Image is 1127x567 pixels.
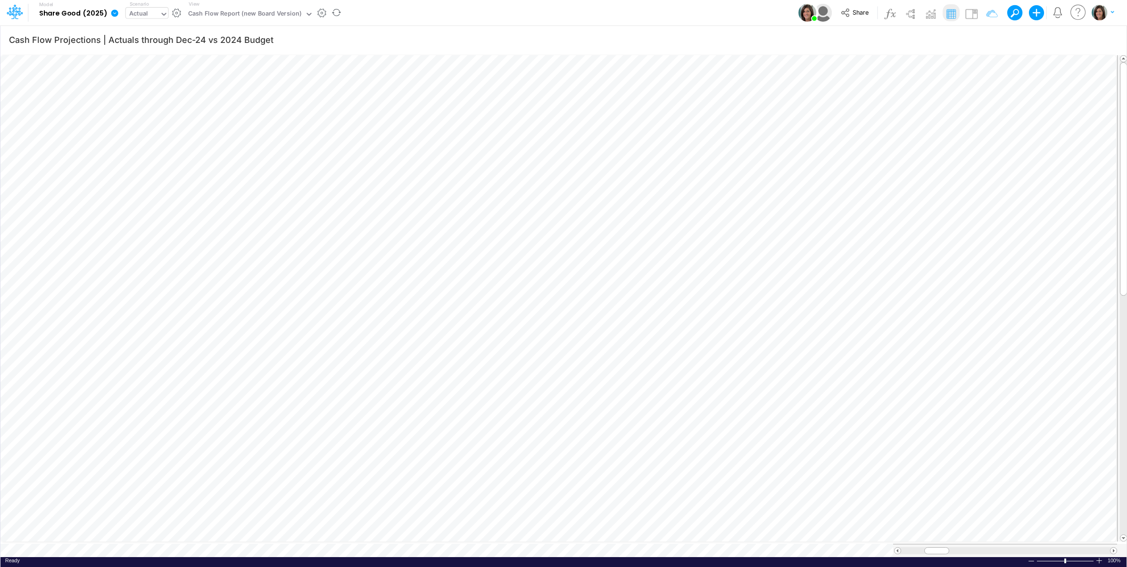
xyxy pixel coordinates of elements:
[1036,557,1095,564] div: Zoom
[1064,559,1066,563] div: Zoom
[836,6,875,20] button: Share
[1108,557,1122,564] span: 100%
[5,557,20,564] div: In Ready mode
[798,4,816,22] img: User Image Icon
[189,0,199,8] label: View
[39,2,53,8] label: Model
[130,0,149,8] label: Scenario
[1052,7,1063,18] a: Notifications
[853,8,869,16] span: Share
[129,9,148,20] div: Actual
[1095,557,1103,564] div: Zoom In
[5,558,20,563] span: Ready
[814,4,832,22] img: User Image Icon
[1108,557,1122,564] div: Zoom level
[39,9,107,18] b: Share Good (2025)
[1028,558,1035,565] div: Zoom Out
[8,30,921,49] input: Type a title here
[188,9,301,20] div: Cash Flow Report (new Board Version)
